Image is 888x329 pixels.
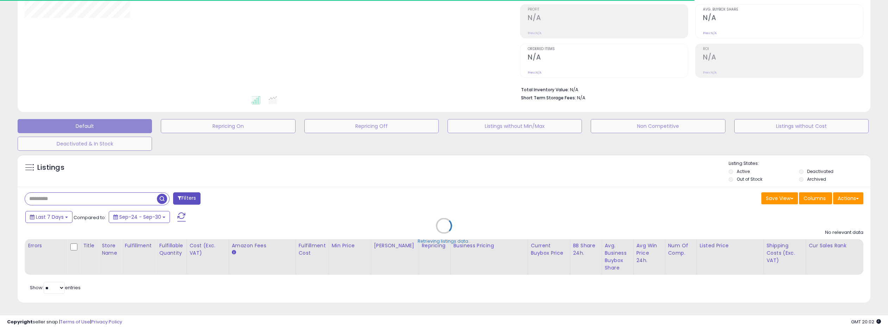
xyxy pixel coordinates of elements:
div: Retrieving listings data.. [418,238,470,244]
a: Privacy Policy [91,318,122,325]
b: Short Term Storage Fees: [521,95,576,101]
small: Prev: N/A [703,70,717,75]
span: 2025-10-8 20:02 GMT [851,318,881,325]
h2: N/A [528,53,688,63]
button: Default [18,119,152,133]
a: Terms of Use [60,318,90,325]
span: Avg. Buybox Share [703,8,863,12]
span: Profit [528,8,688,12]
h2: N/A [703,53,863,63]
strong: Copyright [7,318,33,325]
button: Repricing Off [304,119,439,133]
button: Listings without Cost [734,119,869,133]
button: Non Competitive [591,119,725,133]
span: N/A [577,94,585,101]
small: Prev: N/A [703,31,717,35]
h2: N/A [528,14,688,23]
button: Repricing On [161,119,295,133]
b: Total Inventory Value: [521,87,569,93]
button: Listings without Min/Max [448,119,582,133]
li: N/A [521,85,858,93]
span: Ordered Items [528,47,688,51]
small: Prev: N/A [528,31,541,35]
small: Prev: N/A [528,70,541,75]
button: Deactivated & In Stock [18,137,152,151]
div: seller snap | | [7,319,122,325]
span: ROI [703,47,863,51]
h2: N/A [703,14,863,23]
